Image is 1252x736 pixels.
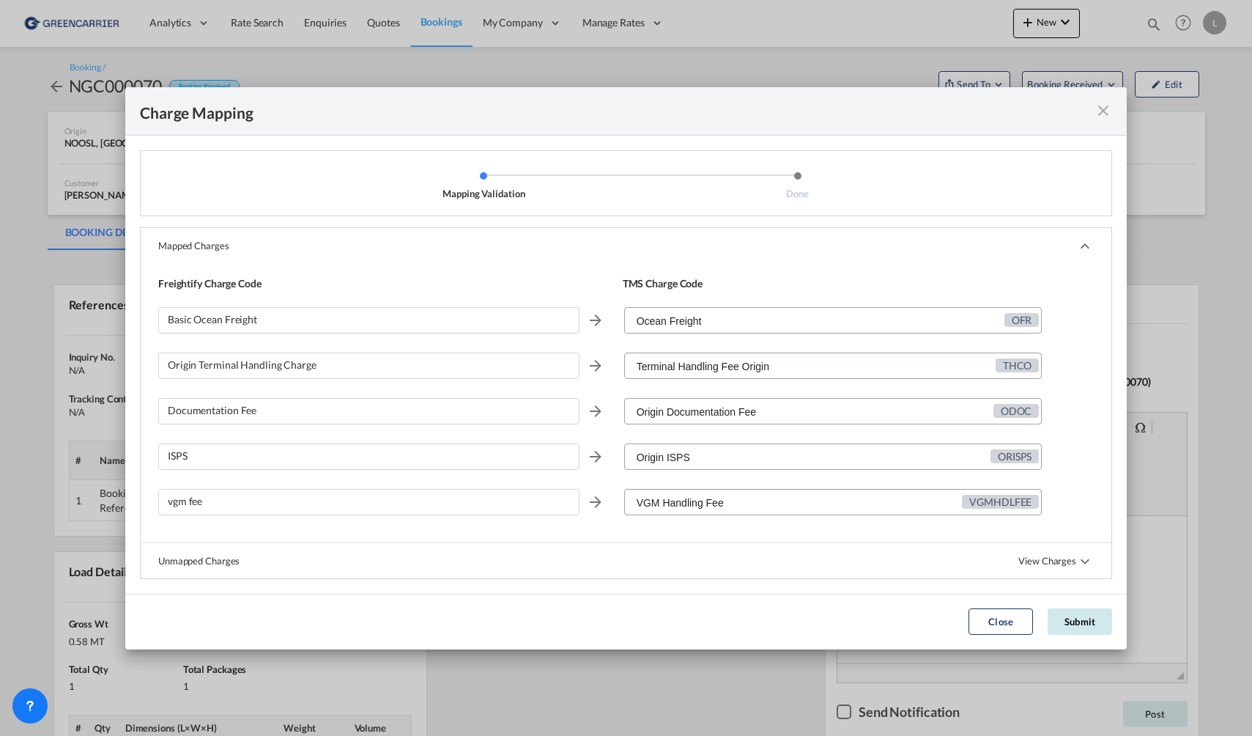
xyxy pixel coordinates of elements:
input: Enter Charge name [626,444,1042,471]
input: Enter Charge name [626,308,1042,334]
div: ODOC [993,404,1040,419]
md-input-container: VGM Handling Fee [623,487,1044,520]
div: OFR [1004,313,1040,328]
md-input-container: Origin Documentation Fee [623,397,1044,429]
input: Enter Charge name [626,399,1042,425]
div: vgm fee [158,489,579,515]
body: Editor, editor4 [15,15,335,30]
div: ISPS [158,444,579,470]
li: Done [641,171,955,200]
md-icon: icon-arrow-right [587,312,604,329]
div: ORISPS [990,449,1039,464]
md-icon: icon-arrow-right [587,357,604,375]
md-expansion-panel-header: Mapped Charges [141,228,1111,263]
md-icon: icon-arrow-right [587,493,604,511]
div: Basic Ocean Freight [158,307,579,334]
md-icon: icon-chevron-down [1076,553,1094,570]
input: Enter Charge name [626,353,1042,380]
li: Mapping Validation [327,171,640,200]
md-input-container: Terminal Handling Fee Origin [623,351,1044,383]
md-input-container: Ocean Freight [623,306,1044,338]
md-icon: icon-arrow-right [587,402,604,420]
md-expansion-panel-collapsed: Unmapped ChargesView Chargesicon-chevron-down [141,543,1111,578]
md-icon: icon-arrow-right [587,448,604,465]
div: VGMHDLFEE [962,495,1039,509]
div: TMS Charge Code [623,276,1044,291]
span: View Charges [1018,543,1094,578]
div: Origin Terminal Handling Charge [158,353,579,379]
div: Documentation Fee [158,398,579,424]
button: Submit [1048,608,1112,635]
div: Freightify Charge Code [158,276,579,291]
div: Charge Mapping [140,102,253,120]
md-icon: icon-chevron-up [1076,238,1094,255]
div: THCO [996,358,1040,373]
md-input-container: Origin ISPS [623,442,1044,474]
button: Close [968,608,1033,635]
md-icon: icon-close fg-AAA8AD cursor [1094,102,1112,119]
input: Enter Charge name [626,490,1042,516]
md-dialog: Mapping ValidationDone ... [125,87,1127,649]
